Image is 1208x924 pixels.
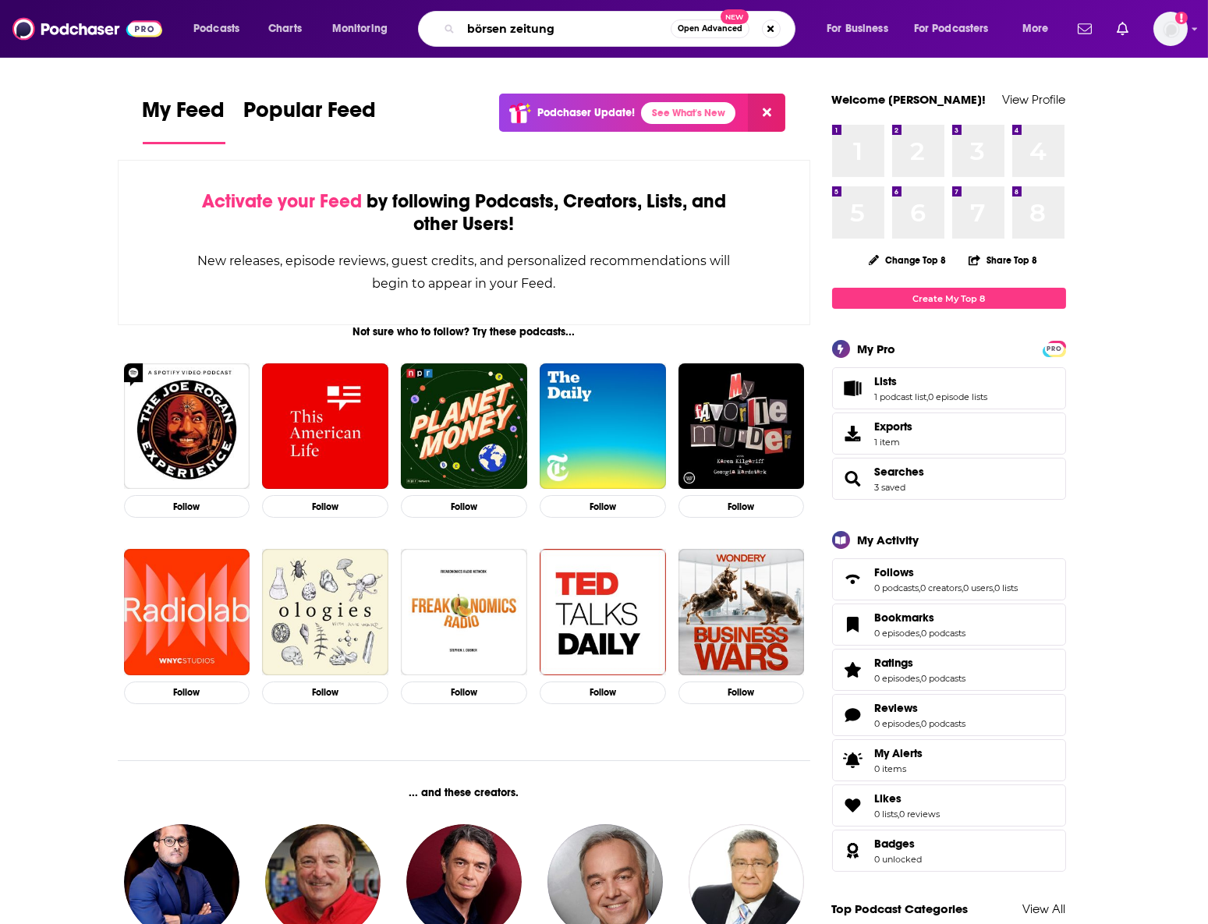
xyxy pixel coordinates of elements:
span: Activate your Feed [202,189,362,213]
a: Likes [875,791,941,805]
button: Change Top 8 [859,250,956,270]
span: Exports [838,423,869,444]
button: open menu [904,16,1011,41]
span: , [927,391,929,402]
button: Follow [262,495,388,518]
span: PRO [1045,343,1064,355]
span: Ratings [875,656,914,670]
span: Lists [832,367,1066,409]
a: Badges [875,837,923,851]
span: Logged in as HannahCR [1153,12,1188,46]
div: New releases, episode reviews, guest credits, and personalized recommendations will begin to appe... [197,250,732,295]
a: Follows [875,565,1018,579]
span: , [962,582,964,593]
a: Searches [838,468,869,490]
span: Badges [832,830,1066,872]
a: 0 creators [921,582,962,593]
div: by following Podcasts, Creators, Lists, and other Users! [197,190,732,235]
span: 0 items [875,763,923,774]
button: Open AdvancedNew [671,19,749,38]
span: More [1022,18,1049,40]
img: Ologies with Alie Ward [262,549,388,675]
a: Likes [838,795,869,816]
a: My Feed [143,97,225,144]
a: 0 lists [995,582,1018,593]
a: 0 episodes [875,673,920,684]
button: Follow [540,681,666,704]
span: Reviews [832,694,1066,736]
button: Follow [124,495,250,518]
button: Follow [540,495,666,518]
a: Follows [838,568,869,590]
span: Follows [832,558,1066,600]
span: Likes [832,784,1066,827]
span: Badges [875,837,916,851]
a: Top Podcast Categories [832,901,969,916]
a: Lists [875,374,988,388]
a: Lists [838,377,869,399]
a: Exports [832,412,1066,455]
img: This American Life [262,363,388,490]
img: Podchaser - Follow, Share and Rate Podcasts [12,14,162,44]
a: 3 saved [875,482,906,493]
a: Reviews [838,704,869,726]
button: Follow [124,681,250,704]
div: My Activity [858,533,919,547]
span: Follows [875,565,915,579]
a: Business Wars [678,549,805,675]
img: The Joe Rogan Experience [124,363,250,490]
a: 0 users [964,582,994,593]
img: TED Talks Daily [540,549,666,675]
a: Bookmarks [838,614,869,635]
button: Follow [678,681,805,704]
span: , [920,673,922,684]
img: Planet Money [401,363,527,490]
a: 0 podcasts [922,673,966,684]
span: 1 item [875,437,913,448]
button: open menu [1011,16,1068,41]
a: 0 unlocked [875,854,923,865]
span: Ratings [832,649,1066,691]
p: Podchaser Update! [537,106,635,119]
span: Likes [875,791,902,805]
a: 0 reviews [900,809,941,820]
button: Show profile menu [1153,12,1188,46]
span: Reviews [875,701,919,715]
a: 0 podcasts [922,628,966,639]
img: My Favorite Murder with Karen Kilgariff and Georgia Hardstark [678,363,805,490]
span: My Alerts [838,749,869,771]
a: 0 episodes [875,718,920,729]
span: , [919,582,921,593]
a: 0 episodes [875,628,920,639]
img: User Profile [1153,12,1188,46]
span: Exports [875,420,913,434]
a: The Daily [540,363,666,490]
a: View All [1023,901,1066,916]
button: open menu [321,16,408,41]
div: Search podcasts, credits, & more... [433,11,810,47]
span: Lists [875,374,898,388]
span: Bookmarks [875,611,935,625]
a: Ratings [838,659,869,681]
a: View Profile [1003,92,1066,107]
a: My Alerts [832,739,1066,781]
svg: Add a profile image [1175,12,1188,24]
span: For Business [827,18,888,40]
button: Follow [262,681,388,704]
span: , [898,809,900,820]
a: 0 lists [875,809,898,820]
span: My Alerts [875,746,923,760]
a: Ratings [875,656,966,670]
a: Show notifications dropdown [1111,16,1135,42]
button: open menu [182,16,260,41]
img: Freakonomics Radio [401,549,527,675]
a: Popular Feed [244,97,377,144]
button: Share Top 8 [968,245,1038,275]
